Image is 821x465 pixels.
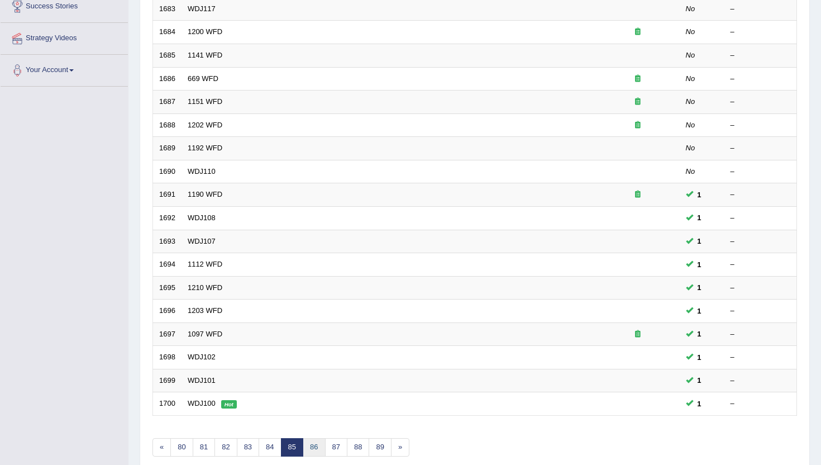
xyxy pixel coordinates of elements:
div: Exam occurring question [602,74,674,84]
a: 1202 WFD [188,121,222,129]
div: – [731,97,791,107]
a: WDJ117 [188,4,216,13]
td: 1684 [153,21,182,44]
td: 1690 [153,160,182,183]
a: 1192 WFD [188,144,222,152]
span: You can still take this question [693,398,706,410]
a: 88 [347,438,369,457]
div: – [731,27,791,37]
a: 89 [369,438,391,457]
a: WDJ107 [188,237,216,245]
td: 1695 [153,276,182,300]
a: 1112 WFD [188,260,222,268]
td: 1698 [153,346,182,369]
em: Hot [221,400,237,409]
a: Your Account [1,55,128,83]
div: – [731,74,791,84]
td: 1699 [153,369,182,392]
div: – [731,167,791,177]
a: 1190 WFD [188,190,222,198]
a: 80 [170,438,193,457]
div: – [731,50,791,61]
em: No [686,144,695,152]
em: No [686,97,695,106]
span: You can still take this question [693,282,706,293]
td: 1685 [153,44,182,68]
span: You can still take this question [693,328,706,340]
a: 1200 WFD [188,27,222,36]
td: 1694 [153,253,182,277]
div: – [731,189,791,200]
td: 1693 [153,230,182,253]
a: 81 [193,438,215,457]
td: 1687 [153,91,182,114]
td: 1686 [153,67,182,91]
a: 1210 WFD [188,283,222,292]
a: 87 [325,438,347,457]
a: WDJ100 [188,399,216,407]
a: WDJ101 [188,376,216,385]
div: Exam occurring question [602,329,674,340]
td: 1688 [153,113,182,137]
a: WDJ110 [188,167,216,175]
a: 84 [259,438,281,457]
div: Exam occurring question [602,189,674,200]
div: – [731,352,791,363]
a: 669 WFD [188,74,218,83]
td: 1689 [153,137,182,160]
a: 86 [303,438,325,457]
a: 82 [214,438,237,457]
a: 1203 WFD [188,306,222,315]
div: Exam occurring question [602,120,674,131]
div: – [731,236,791,247]
td: 1691 [153,183,182,207]
td: 1692 [153,206,182,230]
em: No [686,121,695,129]
a: « [152,438,171,457]
span: You can still take this question [693,305,706,317]
a: 1151 WFD [188,97,222,106]
div: – [731,213,791,224]
div: – [731,329,791,340]
em: No [686,167,695,175]
span: You can still take this question [693,212,706,224]
div: Exam occurring question [602,27,674,37]
a: WDJ102 [188,353,216,361]
em: No [686,4,695,13]
em: No [686,74,695,83]
em: No [686,27,695,36]
a: 1141 WFD [188,51,222,59]
span: You can still take this question [693,235,706,247]
span: You can still take this question [693,352,706,363]
div: – [731,398,791,409]
div: – [731,283,791,293]
a: Strategy Videos [1,23,128,51]
a: 1097 WFD [188,330,222,338]
a: WDJ108 [188,213,216,222]
div: – [731,306,791,316]
a: » [391,438,409,457]
div: – [731,120,791,131]
a: 83 [237,438,259,457]
div: – [731,376,791,386]
div: Exam occurring question [602,97,674,107]
a: 85 [281,438,303,457]
span: You can still take this question [693,189,706,201]
td: 1697 [153,322,182,346]
div: – [731,259,791,270]
div: – [731,143,791,154]
div: – [731,4,791,15]
td: 1696 [153,300,182,323]
em: No [686,51,695,59]
td: 1700 [153,392,182,416]
span: You can still take this question [693,259,706,271]
span: You can still take this question [693,374,706,386]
